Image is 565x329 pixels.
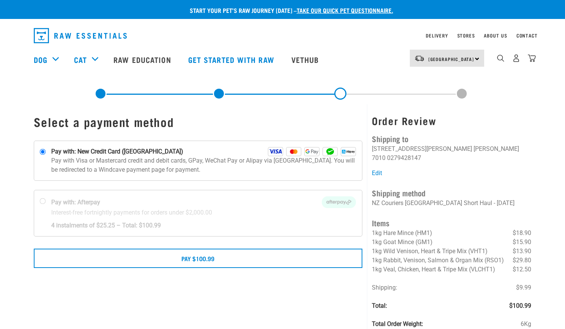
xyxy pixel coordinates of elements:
[428,58,474,60] span: [GEOGRAPHIC_DATA]
[509,301,531,310] span: $100.99
[372,115,531,127] h3: Order Review
[513,247,531,256] span: $13.90
[513,265,531,274] span: $12.50
[414,55,425,62] img: van-moving.png
[372,284,397,291] span: Shipping:
[372,133,531,144] h4: Shipping to
[341,147,356,156] img: Alipay
[34,249,363,268] button: Pay $100.99
[372,302,387,309] strong: Total:
[426,34,448,37] a: Delivery
[372,266,495,273] span: 1kg Veal, Chicken, Heart & Tripe Mix (VLCHT1)
[372,199,531,208] p: NZ Couriers [GEOGRAPHIC_DATA] Short Haul - [DATE]
[512,54,520,62] img: user.png
[372,248,488,255] span: 1kg Wild Venison, Heart & Tripe Mix (VHT1)
[372,238,433,246] span: 1kg Goat Mince (GM1)
[34,28,127,43] img: Raw Essentials Logo
[74,54,87,65] a: Cat
[34,54,47,65] a: Dog
[297,8,393,12] a: take our quick pet questionnaire.
[516,283,531,292] span: $9.99
[323,147,338,156] img: WeChat
[268,147,283,156] img: Visa
[528,54,536,62] img: home-icon@2x.png
[484,34,507,37] a: About Us
[387,154,421,161] li: 0279428147
[372,145,472,152] li: [STREET_ADDRESS][PERSON_NAME]
[372,187,531,199] h4: Shipping method
[513,238,531,247] span: $15.90
[28,25,538,46] nav: dropdown navigation
[34,115,363,128] h1: Select a payment method
[521,320,531,329] span: 6Kg
[181,44,284,75] a: Get started with Raw
[513,256,531,265] span: $29.80
[39,149,46,155] input: Pay with: New Credit Card ([GEOGRAPHIC_DATA]) Visa Mastercard GPay WeChat Alipay Pay with Visa or...
[497,55,504,62] img: home-icon-1@2x.png
[51,156,356,174] p: Pay with Visa or Mastercard credit and debit cards, GPay, WeChat Pay or Alipay via [GEOGRAPHIC_DA...
[106,44,180,75] a: Raw Education
[516,34,538,37] a: Contact
[372,217,531,229] h4: Items
[457,34,475,37] a: Stores
[284,44,329,75] a: Vethub
[372,320,423,327] strong: Total Order Weight:
[304,147,319,156] img: GPay
[372,229,432,237] span: 1kg Hare Mince (HM1)
[372,257,504,264] span: 1kg Rabbit, Venison, Salmon & Organ Mix (RSO1)
[513,229,531,238] span: $18.90
[286,147,301,156] img: Mastercard
[372,145,519,161] li: [PERSON_NAME] 7010
[372,169,382,177] a: Edit
[51,147,183,156] strong: Pay with: New Credit Card ([GEOGRAPHIC_DATA])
